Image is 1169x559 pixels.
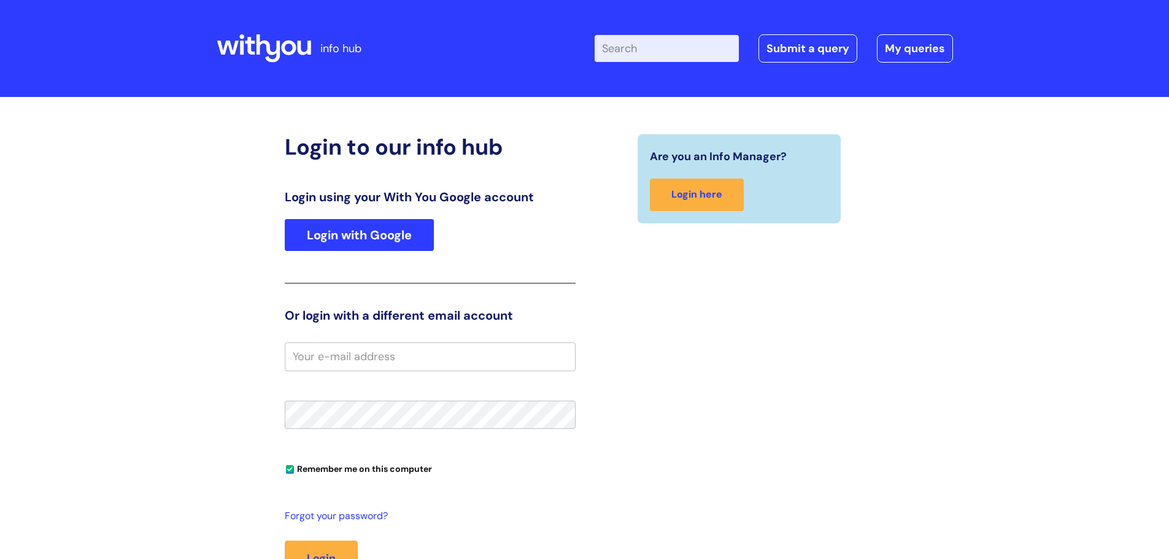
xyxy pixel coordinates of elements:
label: Remember me on this computer [285,461,432,474]
span: Are you an Info Manager? [650,147,787,166]
h2: Login to our info hub [285,134,576,160]
a: Forgot your password? [285,507,569,525]
a: Login here [650,179,744,211]
h3: Login using your With You Google account [285,190,576,204]
input: Remember me on this computer [286,466,294,474]
div: You can uncheck this option if you're logging in from a shared device [285,458,576,478]
p: info hub [320,39,361,58]
a: My queries [877,34,953,63]
a: Login with Google [285,219,434,251]
a: Submit a query [758,34,857,63]
input: Your e-mail address [285,342,576,371]
input: Search [595,35,739,62]
h3: Or login with a different email account [285,308,576,323]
